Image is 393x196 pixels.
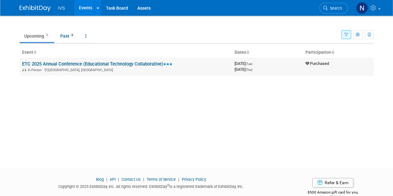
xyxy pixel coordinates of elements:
span: Search [328,6,342,11]
a: ETC 2025 Annual Conference (Educational Technology Collaborative) [22,61,172,67]
th: Dates [232,47,303,58]
span: (Tue) [245,62,252,66]
a: Past8 [56,30,80,42]
img: In-Person Event [22,68,26,71]
div: Copyright © 2025 ExhibitDay, Inc. All rights reserved. ExhibitDay is a registered trademark of Ex... [20,182,283,189]
a: Sort by Participation Type [331,50,334,55]
span: - [253,61,254,66]
th: Event [20,47,232,58]
a: Terms of Service [147,177,176,182]
a: Privacy Policy [182,177,206,182]
span: [DATE] [235,61,254,66]
span: 1 [44,33,50,38]
th: Participation [303,47,374,58]
a: API [110,177,116,182]
div: [GEOGRAPHIC_DATA], [GEOGRAPHIC_DATA] [22,67,230,72]
a: Upcoming1 [20,30,54,42]
span: (Thu) [245,68,252,71]
span: | [142,177,146,182]
img: Nathaniel Brost [356,2,368,14]
span: 8 [70,33,75,38]
a: Sort by Start Date [246,50,249,55]
a: Search [319,3,348,14]
span: Purchased [305,61,329,66]
span: | [177,177,181,182]
a: Contact Us [121,177,141,182]
span: | [105,177,109,182]
span: [DATE] [235,67,252,72]
a: Refer & Earn [312,178,353,187]
span: | [117,177,121,182]
img: ExhibitDay [20,5,51,11]
a: Sort by Event Name [33,50,36,55]
a: Blog [96,177,104,182]
sup: ® [167,184,169,187]
span: In-Person [28,68,43,72]
span: IVS [58,6,65,11]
